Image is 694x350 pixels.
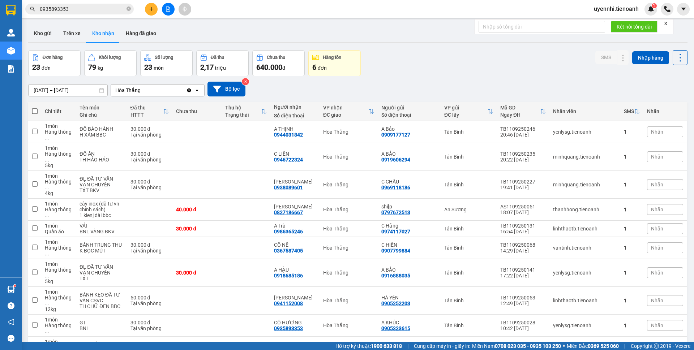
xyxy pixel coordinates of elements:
span: close-circle [127,7,131,11]
div: A BẢO [381,151,437,157]
span: aim [182,7,187,12]
button: Đơn hàng23đơn [28,50,81,76]
span: 640.000 [256,63,282,72]
div: 12 kg [45,306,72,312]
input: Tìm tên, số ĐT hoặc mã đơn [40,5,125,13]
div: C Hằng [381,223,437,229]
div: An Sương [444,207,493,212]
div: 1 [624,154,640,160]
div: Tên món [80,105,123,111]
div: 1 món [45,123,72,129]
div: Ngọc Hà [274,179,316,185]
button: Hàng đã giao [120,25,162,42]
div: A THỊNH [274,126,316,132]
div: A Trà [274,223,316,229]
div: 1 món [45,317,72,323]
div: 0974117027 [381,229,410,234]
div: Hòa Thắng [323,207,374,212]
div: BÁNH KẸO ĐÃ TƯ VẤN CSVC [80,292,123,303]
button: Chưa thu640.000đ [252,50,305,76]
th: Toggle SortBy [127,102,173,121]
div: BNL VÀNG BKV [80,229,123,234]
div: yenlysg.tienoanh [553,129,617,135]
div: 0944031842 [274,132,303,138]
span: ... [45,273,49,278]
strong: 0708 023 035 - 0935 103 250 [495,343,561,349]
div: 0918685186 [274,273,303,278]
div: 0969118186 [381,185,410,190]
div: linhthaotb.tienoanh [553,226,617,232]
div: Trạng thái [225,112,261,118]
div: A BẢO [381,267,437,273]
span: 1 [653,3,655,8]
div: 1 [624,129,640,135]
div: 19:41 [DATE] [500,185,546,190]
div: 1 món [45,339,72,345]
div: TB1109250131 [500,223,546,229]
div: Ghi chú [80,112,123,118]
div: linhthaotb.tienoanh [553,298,617,303]
div: SMS [624,108,634,114]
div: 0935893353 [274,325,303,331]
span: đơn [318,65,327,71]
div: TB1109250235 [500,151,546,157]
div: A HẬU [274,267,316,273]
button: Số lượng23món [140,50,193,76]
span: 6 [312,63,316,72]
span: Nhãn [651,245,663,251]
span: ⚪️ [563,345,565,347]
div: HÀ YẾN [381,295,437,301]
button: Bộ lọc [207,82,245,96]
div: yenlysg.tienoanh [553,323,617,328]
div: VP gửi [444,105,487,111]
div: ĐL ĐÃ TƯ VẤN VẬN CHUYỂN [80,264,123,276]
div: 0919606294 [381,157,410,163]
span: Hỗ trợ kỹ thuật: [335,342,402,350]
div: BÁNH TRUNG THU [80,242,123,248]
img: warehouse-icon [7,29,15,36]
div: minhquang.tienoanh [553,154,617,160]
div: Ngày ĐH [500,112,540,118]
div: 0986365246 [274,229,303,234]
th: Toggle SortBy [441,102,497,121]
div: AS1109250051 [500,204,546,209]
div: Số điện thoại [381,112,437,118]
div: 1 món [45,261,72,267]
button: Kho gửi [28,25,57,42]
button: aim [179,3,191,16]
div: 1 [624,182,640,187]
div: 40.000 đ [176,207,218,212]
div: Tân Bình [444,129,493,135]
div: 1 [624,207,640,212]
div: 30.000 đ [130,151,169,157]
div: H XÁM BBC [80,132,123,138]
div: A Bảo [381,126,437,132]
div: 0827186667 [274,209,303,215]
img: warehouse-icon [7,286,15,293]
div: 1 món [45,223,72,229]
div: Hòa Thắng [323,245,374,251]
div: 20:46 [DATE] [500,132,546,138]
div: Tại văn phòng [130,157,169,163]
div: Hàng thông thường [45,245,72,256]
span: caret-down [680,6,687,12]
div: 1 món [45,289,72,295]
div: Tại văn phòng [130,301,169,306]
div: yenlysg.tienoanh [553,270,617,276]
input: Nhập số tổng đài [479,21,605,33]
div: 0941152008 [274,301,303,306]
div: Người nhận [274,104,316,110]
div: 12:49 [DATE] [500,301,546,306]
span: 2,17 [200,63,214,72]
span: close [663,21,668,26]
div: TH CHỮ ĐEN BBC [80,303,123,309]
div: Tại văn phòng [130,325,169,331]
button: caret-down [677,3,690,16]
div: 5 kg [45,163,72,168]
span: 79 [88,63,96,72]
div: GT [80,320,123,325]
div: Hòa Thắng [323,270,374,276]
div: ĐC giao [323,112,368,118]
span: ... [45,251,49,256]
span: Miền Nam [472,342,561,350]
